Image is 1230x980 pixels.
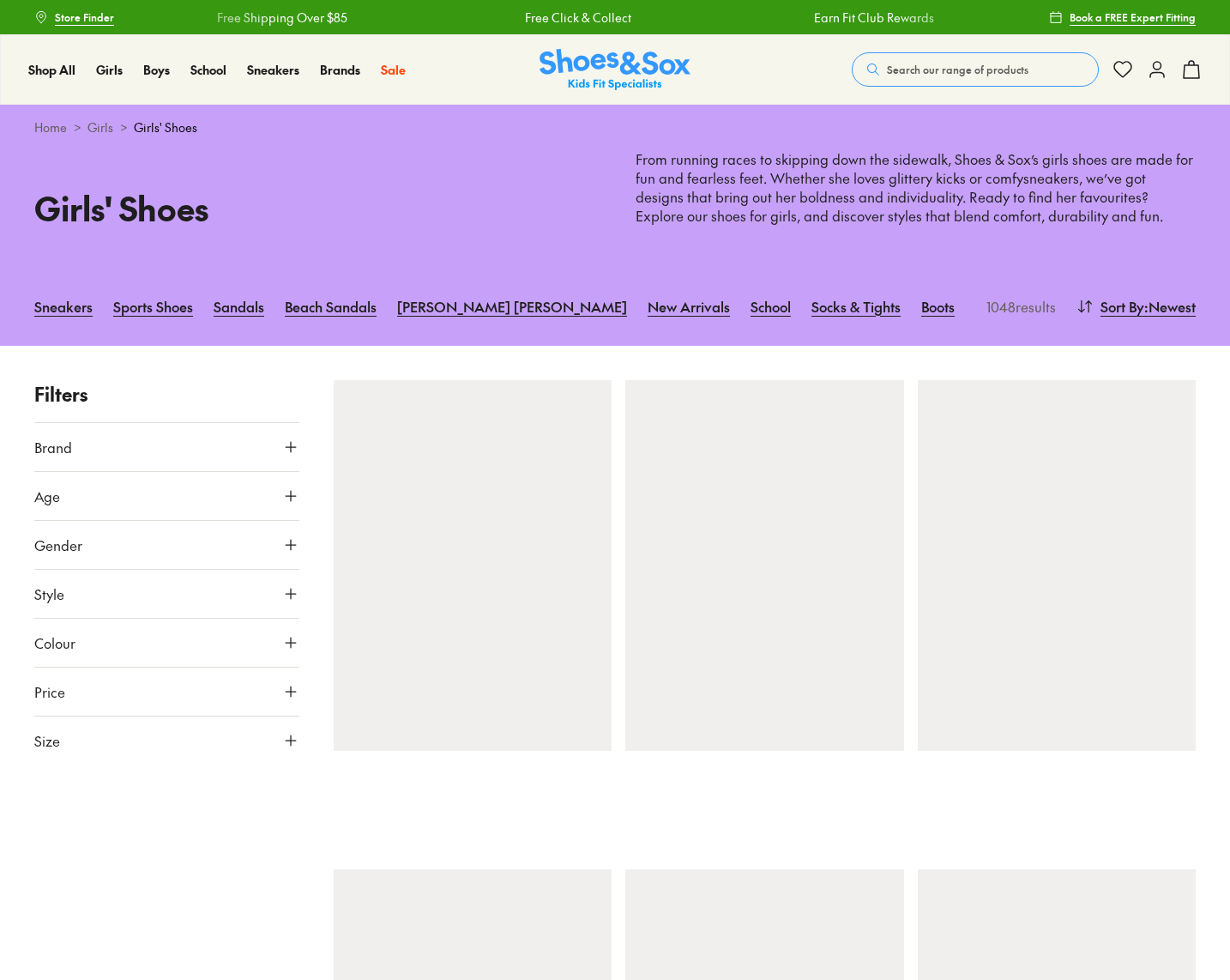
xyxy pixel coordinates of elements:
a: Girls [87,118,113,136]
a: Shop All [28,61,75,79]
span: Brands [320,61,360,78]
a: Earn Fit Club Rewards [811,9,932,27]
span: Gender [34,535,82,555]
span: Book a FREE Expert Fitting [1070,9,1196,25]
span: Girls' Shoes [134,118,197,136]
p: Filters [34,380,299,408]
button: Gender [34,521,299,569]
p: From running races to skipping down the sidewalk, Shoes & Sox’s girls shoes are made for fun and ... [636,150,1196,226]
button: Sort By:Newest [1076,287,1196,325]
span: School [190,61,226,78]
span: Style [34,584,64,604]
a: Sneakers [34,287,93,325]
a: Brands [320,61,360,79]
span: Brand [34,437,72,457]
a: Book a FREE Expert Fitting [1049,2,1196,33]
a: Home [34,118,67,136]
span: Store Finder [55,9,114,25]
a: School [190,61,226,79]
a: Sports Shoes [113,287,193,325]
a: Sandals [214,287,264,325]
a: Free Click & Collect [522,9,629,27]
a: New Arrivals [648,287,730,325]
span: Price [34,681,65,702]
h1: Girls' Shoes [34,184,594,233]
div: > > [34,118,1196,136]
a: Sale [381,61,406,79]
a: Sneakers [247,61,299,79]
a: [PERSON_NAME] [PERSON_NAME] [397,287,627,325]
p: 1048 results [980,296,1056,317]
button: Brand [34,423,299,471]
span: Shop All [28,61,75,78]
span: Age [34,486,60,506]
button: Style [34,570,299,618]
span: Size [34,730,60,751]
button: Price [34,668,299,716]
img: SNS_Logo_Responsive.svg [540,49,690,91]
a: Girls [96,61,123,79]
a: Store Finder [34,2,114,33]
a: Free Shipping Over $85 [214,9,345,27]
button: Colour [34,619,299,667]
a: sneakers [1023,168,1079,187]
button: Search our range of products [852,52,1099,87]
a: School [751,287,791,325]
a: Boys [143,61,170,79]
a: Shoes & Sox [540,49,690,91]
span: Sort By [1100,296,1144,317]
button: Age [34,472,299,520]
span: Sale [381,61,406,78]
a: Boots [921,287,955,325]
span: Boys [143,61,170,78]
span: Sneakers [247,61,299,78]
span: : Newest [1144,296,1196,317]
span: Girls [96,61,123,78]
span: Colour [34,632,75,653]
a: Socks & Tights [811,287,901,325]
button: Size [34,717,299,765]
a: Beach Sandals [285,287,377,325]
span: Search our range of products [887,62,1028,77]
